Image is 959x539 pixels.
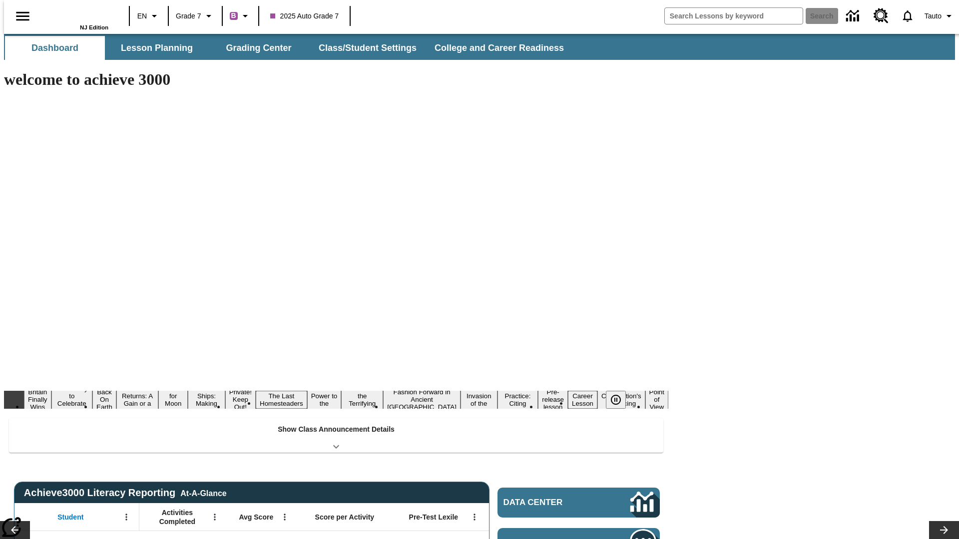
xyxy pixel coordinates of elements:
span: Achieve3000 Literacy Reporting [24,487,227,499]
button: Grade: Grade 7, Select a grade [172,7,219,25]
button: Slide 14 Pre-release lesson [538,387,568,412]
a: Data Center [497,488,660,518]
span: NJ Edition [80,24,108,30]
span: Tauto [925,11,942,21]
button: Slide 4 Free Returns: A Gain or a Drain? [116,383,158,416]
button: Pause [606,391,626,409]
div: SubNavbar [4,34,955,60]
button: Lesson Planning [107,36,207,60]
p: Show Class Announcement Details [278,424,395,435]
button: Slide 17 Point of View [645,387,668,412]
button: Class/Student Settings [311,36,425,60]
span: Avg Score [239,513,273,522]
button: Slide 13 Mixed Practice: Citing Evidence [497,383,538,416]
button: Open side menu [8,1,37,31]
span: Activities Completed [144,508,210,526]
button: Slide 11 Fashion Forward in Ancient Rome [383,387,461,412]
a: Data Center [840,2,868,30]
div: SubNavbar [4,36,573,60]
button: Slide 7 Private! Keep Out! [225,387,256,412]
div: Home [43,3,108,30]
a: Home [43,4,108,24]
button: Slide 5 Time for Moon Rules? [158,383,188,416]
button: Dashboard [5,36,105,60]
button: Slide 1 Britain Finally Wins [24,387,51,412]
span: Data Center [503,498,597,508]
div: At-A-Glance [180,487,226,498]
button: Slide 12 The Invasion of the Free CD [461,383,497,416]
button: Open Menu [467,510,482,525]
button: Open Menu [277,510,292,525]
div: Pause [606,391,636,409]
span: Score per Activity [315,513,375,522]
button: Language: EN, Select a language [133,7,165,25]
span: Pre-Test Lexile [409,513,459,522]
button: Slide 15 Career Lesson [568,391,597,409]
input: search field [665,8,803,24]
span: Student [57,513,83,522]
button: Slide 8 The Last Homesteaders [256,391,307,409]
a: Notifications [895,3,921,29]
span: EN [137,11,147,21]
button: Slide 3 Back On Earth [92,387,116,412]
button: Lesson carousel, Next [929,521,959,539]
button: Slide 9 Solar Power to the People [307,383,342,416]
button: Slide 2 Get Ready to Celebrate Juneteenth! [51,383,93,416]
button: Open Menu [207,510,222,525]
button: Slide 16 The Constitution's Balancing Act [597,383,645,416]
div: Show Class Announcement Details [9,418,663,453]
h1: welcome to achieve 3000 [4,70,668,89]
button: Grading Center [209,36,309,60]
button: Open Menu [119,510,134,525]
span: Grade 7 [176,11,201,21]
span: B [231,9,236,22]
button: Slide 10 Attack of the Terrifying Tomatoes [341,383,383,416]
button: Boost Class color is purple. Change class color [226,7,255,25]
button: Slide 6 Cruise Ships: Making Waves [188,383,225,416]
button: Profile/Settings [921,7,959,25]
button: College and Career Readiness [427,36,572,60]
span: 2025 Auto Grade 7 [270,11,339,21]
a: Resource Center, Will open in new tab [868,2,895,29]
